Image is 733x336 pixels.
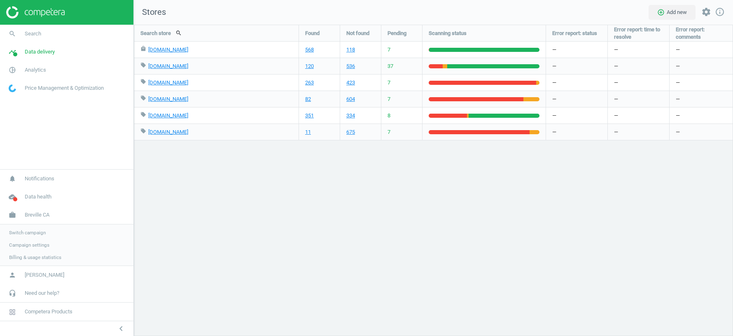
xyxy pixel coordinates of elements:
[9,84,16,92] img: wGWNvw8QSZomAAAAABJRU5ErkJggg==
[5,44,20,60] i: timeline
[701,7,711,17] i: settings
[546,91,607,107] div: —
[148,112,188,119] a: [DOMAIN_NAME]
[25,211,49,219] span: Breville CA
[614,63,618,70] span: —
[429,30,467,37] span: Scanning status
[670,124,733,140] div: —
[346,79,355,86] a: 423
[388,96,390,103] span: 7
[148,96,188,102] a: [DOMAIN_NAME]
[9,229,46,236] span: Switch campaign
[670,75,733,91] div: —
[346,128,355,136] a: 675
[546,58,607,74] div: —
[388,128,390,136] span: 7
[614,96,618,103] span: —
[670,42,733,58] div: —
[388,30,406,37] span: Pending
[111,323,131,334] button: chevron_left
[305,46,314,54] a: 568
[5,267,20,283] i: person
[148,63,188,69] a: [DOMAIN_NAME]
[346,46,355,54] a: 118
[25,84,104,92] span: Price Management & Optimization
[614,79,618,86] span: —
[715,7,725,17] i: info_outline
[25,289,59,297] span: Need our help?
[670,58,733,74] div: —
[305,112,314,119] a: 351
[698,3,715,21] button: settings
[546,75,607,91] div: —
[676,26,727,41] span: Error report: comments
[25,48,55,56] span: Data delivery
[5,26,20,42] i: search
[9,254,61,261] span: Billing & usage statistics
[140,79,146,84] i: local_offer
[346,96,355,103] a: 604
[346,63,355,70] a: 536
[388,46,390,54] span: 7
[546,124,607,140] div: —
[715,7,725,18] a: info_outline
[305,63,314,70] a: 120
[25,193,51,201] span: Data health
[148,129,188,135] a: [DOMAIN_NAME]
[346,30,369,37] span: Not found
[134,7,166,18] span: Stores
[148,79,188,86] a: [DOMAIN_NAME]
[5,171,20,187] i: notifications
[116,324,126,334] i: chevron_left
[346,112,355,119] a: 334
[388,112,390,119] span: 8
[388,79,390,86] span: 7
[25,66,46,74] span: Analytics
[5,189,20,205] i: cloud_done
[25,271,64,279] span: [PERSON_NAME]
[5,62,20,78] i: pie_chart_outlined
[140,112,146,117] i: local_offer
[670,107,733,124] div: —
[25,175,54,182] span: Notifications
[552,30,597,37] span: Error report: status
[657,9,665,16] i: add_circle_outline
[5,285,20,301] i: headset_mic
[140,95,146,101] i: local_offer
[25,30,41,37] span: Search
[5,207,20,223] i: work
[305,128,311,136] a: 11
[140,128,146,134] i: local_offer
[134,25,299,41] div: Search store
[140,46,146,51] i: local_mall
[614,128,618,136] span: —
[614,26,663,41] span: Error report: time to resolve
[148,47,188,53] a: [DOMAIN_NAME]
[649,5,696,20] button: add_circle_outlineAdd new
[388,63,393,70] span: 37
[546,42,607,58] div: —
[614,112,618,119] span: —
[6,6,65,19] img: ajHJNr6hYgQAAAAASUVORK5CYII=
[305,30,320,37] span: Found
[171,26,187,40] button: search
[546,107,607,124] div: —
[140,62,146,68] i: local_offer
[614,46,618,54] span: —
[305,96,311,103] a: 82
[25,308,72,315] span: Competera Products
[670,91,733,107] div: —
[305,79,314,86] a: 263
[9,242,49,248] span: Campaign settings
